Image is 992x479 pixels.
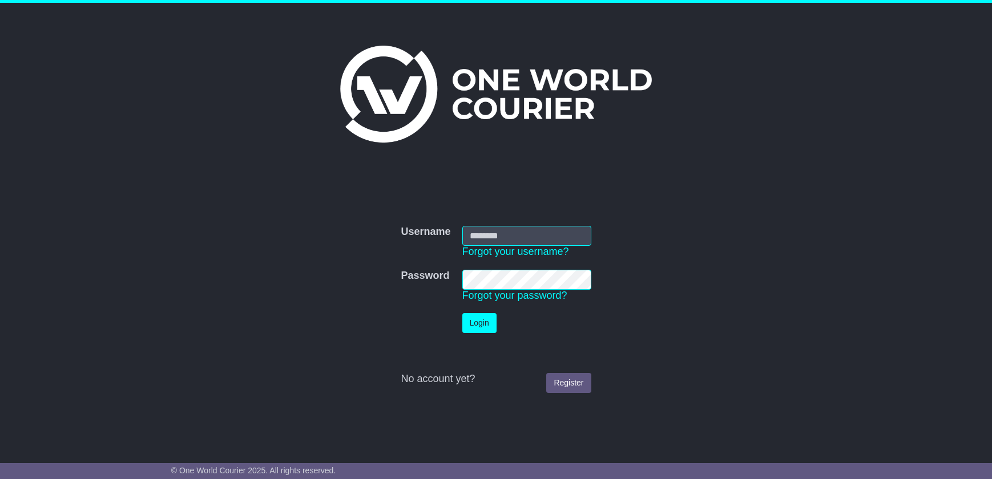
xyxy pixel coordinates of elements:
[340,46,652,143] img: One World
[401,226,450,238] label: Username
[462,290,567,301] a: Forgot your password?
[462,246,569,257] a: Forgot your username?
[462,313,497,333] button: Login
[401,373,591,385] div: No account yet?
[171,466,336,475] span: © One World Courier 2025. All rights reserved.
[546,373,591,393] a: Register
[401,270,449,282] label: Password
